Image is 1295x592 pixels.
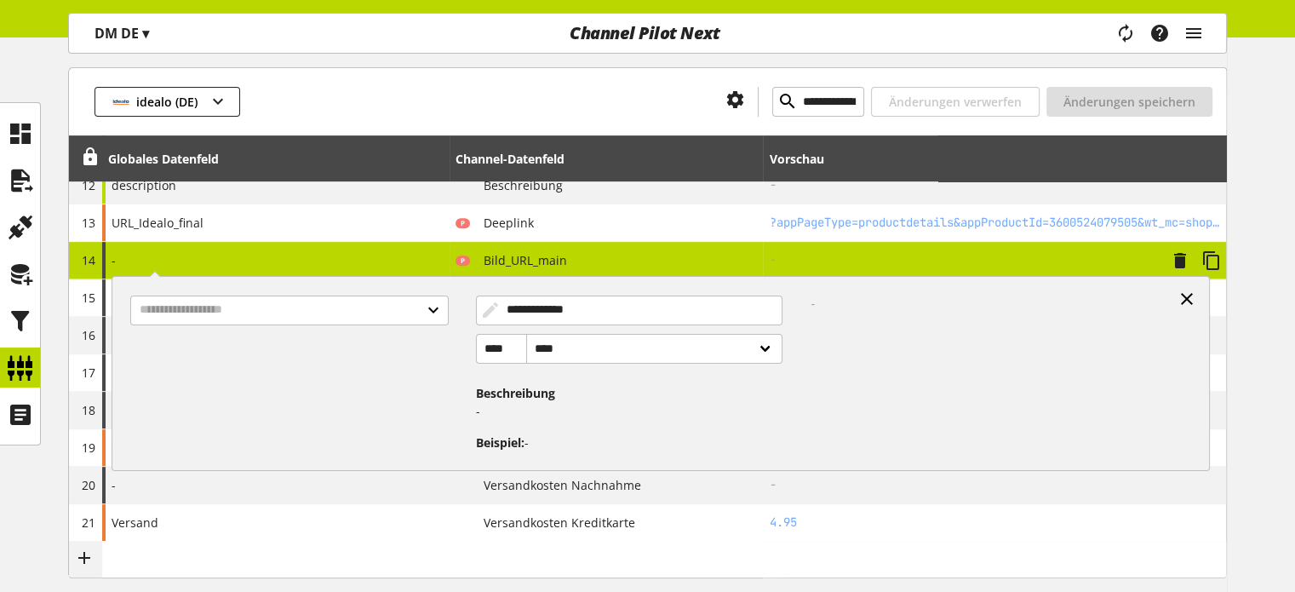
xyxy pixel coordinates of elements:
[1063,93,1195,111] span: Änderungen speichern
[456,150,564,168] div: Channel-Datenfeld
[470,476,641,494] span: Versandkosten Nachnahme
[82,402,95,418] span: 18
[461,218,465,228] span: P
[470,214,534,232] span: Deeplink
[112,93,129,111] img: icon
[82,365,95,381] span: 17
[142,24,149,43] span: ▾
[476,434,524,451] span: Beispiel:
[95,23,149,43] p: DM DE
[1046,87,1212,117] button: Änderungen speichern
[769,150,823,168] div: Vorschau
[769,251,1157,269] h2: -
[75,148,99,170] div: Entsperren, um Zeilen neu anzuordnen
[95,87,240,117] button: idealo (DE)
[82,290,95,306] span: 15
[470,514,635,532] span: Versandkosten Kreditkarte
[476,384,776,402] h4: Beschreibung
[82,327,95,343] span: 16
[112,252,116,268] span: -
[112,477,116,493] span: -
[889,93,1022,111] span: Änderungen verwerfen
[68,13,1227,54] nav: main navigation
[470,251,567,269] span: Bild_URL_main
[82,440,95,456] span: 19
[108,150,219,168] div: Globales Datenfeld
[461,256,465,266] span: P
[524,434,529,451] span: -
[769,176,1220,194] h2: -
[82,177,95,193] span: 12
[82,215,95,231] span: 13
[81,148,99,166] span: Entsperren, um Zeilen neu anzuordnen
[82,514,95,531] span: 21
[470,176,563,194] span: Beschreibung
[769,476,1220,494] h2: -
[769,214,1220,232] h2: ?appPageType=productdetails&appProductId=3600524079505&wt_mc=shopping.idealo.pla.sortiment&utm_so...
[82,477,95,493] span: 20
[112,514,158,531] span: Versand
[782,281,1205,451] div: -
[82,252,95,268] span: 14
[871,87,1040,117] button: Änderungen verwerfen
[136,93,198,111] span: idealo (DE)
[112,177,176,193] span: description
[769,514,1220,532] h2: 4.95
[112,215,203,231] span: URL_Idealo_final
[476,402,776,420] p: -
